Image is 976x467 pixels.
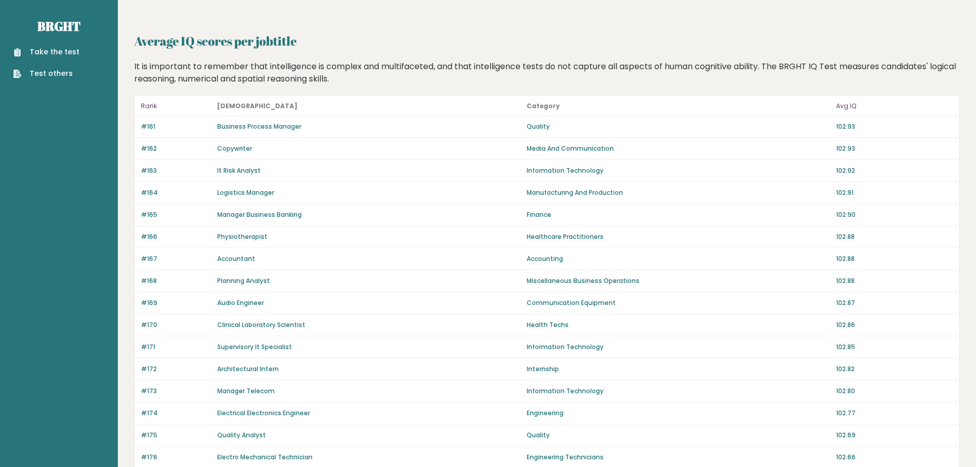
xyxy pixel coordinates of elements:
p: 102.69 [836,431,953,440]
p: Health Techs [527,320,830,330]
a: Copywriter [217,144,252,153]
p: #165 [141,210,211,219]
a: Audio Engineer [217,298,264,307]
div: It is important to remember that intelligence is complex and multifaceted, and that intelligence ... [131,60,964,85]
p: Engineering Technicians [527,453,830,462]
p: 102.88 [836,254,953,263]
p: #164 [141,188,211,197]
a: Test others [13,68,79,79]
a: Accountant [217,254,255,263]
p: #162 [141,144,211,153]
p: #172 [141,364,211,374]
p: 102.82 [836,364,953,374]
p: #169 [141,298,211,308]
p: Quality [527,431,830,440]
p: Communication Equipment [527,298,830,308]
a: Manager Business Banking [217,210,302,219]
a: Physiotherapist [217,232,267,241]
p: 102.90 [836,210,953,219]
p: Miscellaneous Business Operations [527,276,830,286]
p: Media And Communication [527,144,830,153]
a: Electrical Electronics Engineer [217,409,310,417]
b: [DEMOGRAPHIC_DATA] [217,101,298,110]
a: Logistics Manager [217,188,274,197]
a: Architectural Intern [217,364,279,373]
p: 102.77 [836,409,953,418]
p: #174 [141,409,211,418]
p: #167 [141,254,211,263]
p: 102.93 [836,144,953,153]
p: #166 [141,232,211,241]
p: Finance [527,210,830,219]
p: 102.88 [836,232,953,241]
p: #173 [141,387,211,396]
p: 102.85 [836,342,953,352]
p: 102.91 [836,188,953,197]
p: Quality [527,122,830,131]
a: Business Process Manager [217,122,301,131]
p: 102.86 [836,320,953,330]
p: Avg IQ [836,100,953,112]
p: Information Technology [527,342,830,352]
a: Electro Mechanical Technician [217,453,313,461]
a: Planning Analyst [217,276,270,285]
p: 102.80 [836,387,953,396]
p: #168 [141,276,211,286]
a: It Risk Analyst [217,166,261,175]
p: #176 [141,453,211,462]
p: Engineering [527,409,830,418]
a: Supervisory It Specialist [217,342,292,351]
p: #170 [141,320,211,330]
p: #161 [141,122,211,131]
p: #163 [141,166,211,175]
p: 102.87 [836,298,953,308]
p: 102.88 [836,276,953,286]
a: Take the test [13,47,79,57]
p: Healthcare Practitioners [527,232,830,241]
p: 102.92 [836,166,953,175]
p: Manufacturing And Production [527,188,830,197]
a: Quality Analyst [217,431,266,439]
a: Manager Telecom [217,387,275,395]
b: Category [527,101,560,110]
p: Rank [141,100,211,112]
a: Brght [37,18,80,34]
p: Information Technology [527,166,830,175]
p: Information Technology [527,387,830,396]
p: #171 [141,342,211,352]
h2: Average IQ scores per jobtitle [134,32,960,50]
p: Internship [527,364,830,374]
p: Accounting [527,254,830,263]
p: #175 [141,431,211,440]
p: 102.93 [836,122,953,131]
a: Clinical Laboratory Scientist [217,320,305,329]
p: 102.66 [836,453,953,462]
